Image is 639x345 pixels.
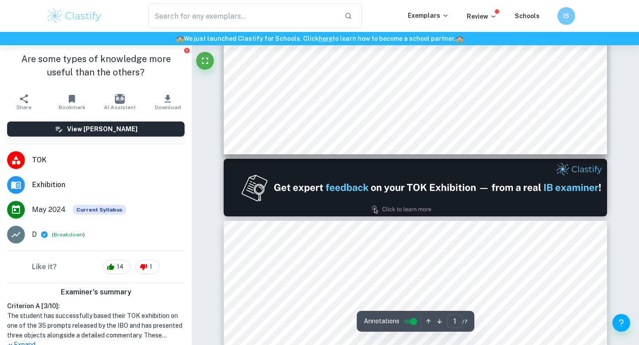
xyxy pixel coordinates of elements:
[32,155,185,165] span: TOK
[112,263,128,271] span: 14
[557,7,575,25] button: IS
[32,180,185,190] span: Exhibition
[32,204,66,215] span: May 2024
[462,318,467,325] span: / 7
[7,301,185,311] h6: Criterion A [ 3 / 10 ]:
[269,267,312,274] span: Introduction:
[7,122,185,137] button: View [PERSON_NAME]
[467,12,497,21] p: Review
[32,262,57,272] h6: Like it?
[148,4,337,28] input: Search for any exemplars...
[612,314,630,332] button: Help and Feedback
[144,90,192,114] button: Download
[183,47,190,54] button: Report issue
[73,205,126,215] span: Current Syllabus
[59,104,86,110] span: Bookmark
[135,260,160,274] div: 1
[561,11,572,21] h6: IS
[176,35,184,42] span: 🏫
[155,104,181,110] span: Download
[456,35,463,42] span: 🏫
[291,301,547,309] span: Every bit of knowledge is beneficial to someone somewhere in the world, even if not
[67,124,138,134] h6: View [PERSON_NAME]
[52,231,85,239] span: ( )
[145,263,157,271] span: 1
[46,7,103,25] img: Clastify logo
[196,52,214,70] button: Fullscreen
[73,205,126,215] div: This exemplar is based on the current syllabus. Feel free to refer to it for inspiration/ideas wh...
[32,229,37,240] p: D
[96,90,144,114] button: AI Assistant
[2,34,637,43] h6: We just launched Clastify for Schools. Click to learn how to become a school partner.
[269,336,558,343] span: others. This is due to the possibility that some people's lives may not require the knowledge that
[4,287,188,298] h6: Examiner's summary
[269,318,550,326] span: everyone will find all knowledge to be useful. Some types of knowledge are more useful than
[515,12,540,20] a: Schools
[224,159,607,216] img: Ad
[319,35,332,42] a: here
[7,311,185,340] h1: The student has successfully based their TOK exhibition on one of the 35 prompts released by the ...
[104,104,136,110] span: AI Assistant
[16,104,32,110] span: Share
[115,94,125,104] img: AI Assistant
[364,317,399,326] span: Annotations
[408,11,449,20] p: Exemplars
[54,231,83,239] button: Breakdown
[103,260,131,274] div: 14
[7,52,185,79] h1: Are some types of knowledge more useful than the others?
[48,90,96,114] button: Bookmark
